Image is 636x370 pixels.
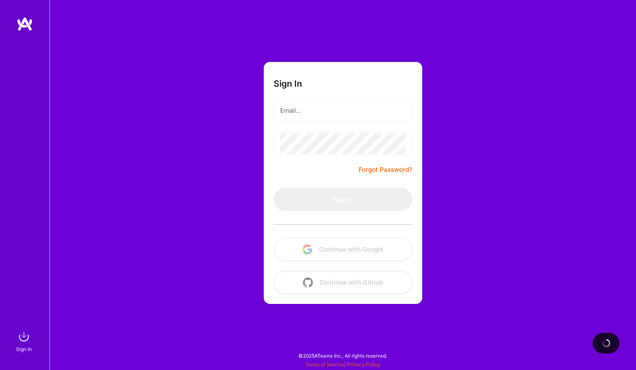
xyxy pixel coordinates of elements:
[274,188,412,211] button: Sign In
[16,345,32,353] div: Sign In
[17,328,32,353] a: sign inSign In
[305,361,381,368] span: |
[280,100,406,121] input: Email...
[303,244,312,254] img: icon
[602,339,610,347] img: loading
[16,328,32,345] img: sign in
[359,165,412,175] a: Forgot Password?
[274,238,412,261] button: Continue with Google
[274,271,412,294] button: Continue with Github
[274,78,302,89] h3: Sign In
[50,345,636,366] div: © 2025 ATeams Inc., All rights reserved.
[347,361,381,368] a: Privacy Policy
[303,277,313,287] img: icon
[305,361,344,368] a: Terms of Service
[17,17,33,31] img: logo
